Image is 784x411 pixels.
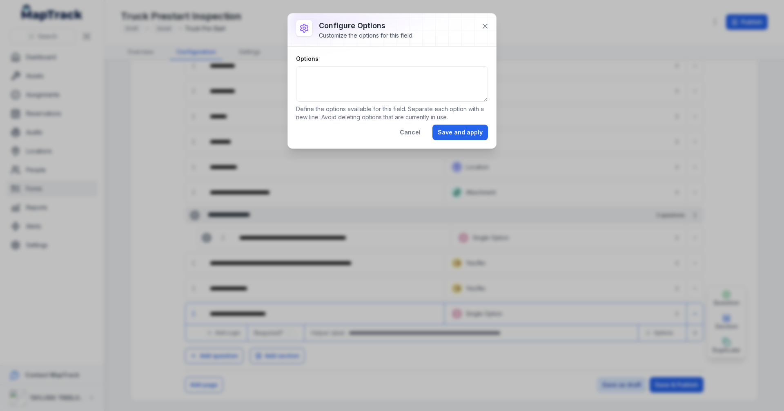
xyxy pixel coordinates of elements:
[319,20,414,31] h3: Configure options
[296,55,318,63] label: Options
[432,125,488,140] button: Save and apply
[394,125,426,140] button: Cancel
[319,31,414,40] div: Customize the options for this field.
[296,105,488,121] p: Define the options available for this field. Separate each option with a new line. Avoid deleting...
